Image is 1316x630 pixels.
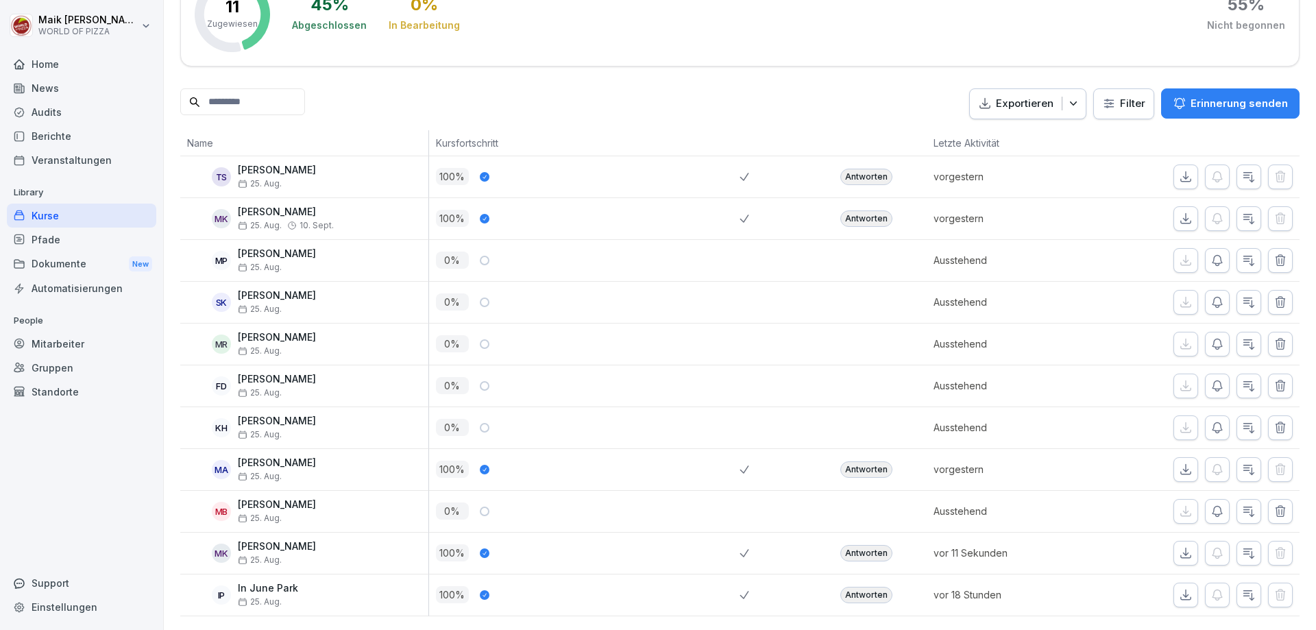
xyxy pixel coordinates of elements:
[7,228,156,252] a: Pfade
[840,461,892,478] div: Antworten
[238,388,282,398] span: 25. Aug.
[238,248,316,260] p: [PERSON_NAME]
[436,377,469,394] p: 0 %
[934,253,1082,267] p: Ausstehend
[934,295,1082,309] p: Ausstehend
[238,165,316,176] p: [PERSON_NAME]
[934,378,1082,393] p: Ausstehend
[212,418,231,437] div: KH
[934,546,1082,560] p: vor 11 Sekunden
[7,252,156,277] div: Dokumente
[436,210,469,227] p: 100 %
[238,583,298,594] p: In June Park
[238,346,282,356] span: 25. Aug.
[38,14,138,26] p: Maik [PERSON_NAME]
[1102,97,1145,110] div: Filter
[238,221,282,230] span: 25. Aug.
[238,304,282,314] span: 25. Aug.
[300,221,334,230] span: 10. Sept.
[840,210,892,227] div: Antworten
[934,587,1082,602] p: vor 18 Stunden
[840,545,892,561] div: Antworten
[840,169,892,185] div: Antworten
[934,337,1082,351] p: Ausstehend
[840,587,892,603] div: Antworten
[7,148,156,172] a: Veranstaltungen
[238,263,282,272] span: 25. Aug.
[7,356,156,380] a: Gruppen
[7,595,156,619] a: Einstellungen
[238,541,316,553] p: [PERSON_NAME]
[38,27,138,36] p: WORLD OF PIZZA
[7,100,156,124] a: Audits
[7,332,156,356] a: Mitarbeiter
[969,88,1086,119] button: Exportieren
[436,136,733,150] p: Kursfortschritt
[1191,96,1288,111] p: Erinnerung senden
[212,293,231,312] div: SK
[7,276,156,300] a: Automatisierungen
[238,499,316,511] p: [PERSON_NAME]
[238,179,282,189] span: 25. Aug.
[238,430,282,439] span: 25. Aug.
[212,502,231,521] div: MB
[436,419,469,436] p: 0 %
[212,251,231,270] div: MP
[212,544,231,563] div: MK
[934,504,1082,518] p: Ausstehend
[7,124,156,148] a: Berichte
[238,513,282,523] span: 25. Aug.
[238,290,316,302] p: [PERSON_NAME]
[7,380,156,404] a: Standorte
[436,586,469,603] p: 100 %
[436,544,469,561] p: 100 %
[934,136,1075,150] p: Letzte Aktivität
[996,96,1053,112] p: Exportieren
[1161,88,1300,119] button: Erinnerung senden
[7,182,156,204] p: Library
[238,374,316,385] p: [PERSON_NAME]
[187,136,422,150] p: Name
[7,252,156,277] a: DokumenteNew
[238,597,282,607] span: 25. Aug.
[7,204,156,228] a: Kurse
[7,52,156,76] div: Home
[238,555,282,565] span: 25. Aug.
[212,460,231,479] div: MA
[436,502,469,520] p: 0 %
[436,168,469,185] p: 100 %
[207,18,258,30] p: Zugewiesen
[212,376,231,396] div: FD
[129,256,152,272] div: New
[7,571,156,595] div: Support
[212,335,231,354] div: MR
[212,209,231,228] div: MK
[7,76,156,100] a: News
[1207,19,1285,32] div: Nicht begonnen
[934,462,1082,476] p: vorgestern
[238,206,334,218] p: [PERSON_NAME]
[1094,89,1154,119] button: Filter
[238,472,282,481] span: 25. Aug.
[7,310,156,332] p: People
[389,19,460,32] div: In Bearbeitung
[212,167,231,186] div: TS
[238,457,316,469] p: [PERSON_NAME]
[436,252,469,269] p: 0 %
[934,420,1082,435] p: Ausstehend
[436,461,469,478] p: 100 %
[934,211,1082,226] p: vorgestern
[436,335,469,352] p: 0 %
[292,19,367,32] div: Abgeschlossen
[238,415,316,427] p: [PERSON_NAME]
